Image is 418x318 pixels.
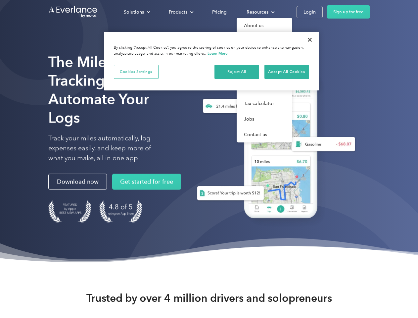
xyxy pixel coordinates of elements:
[112,174,181,190] a: Get started for free
[237,127,292,142] a: Contact us
[208,51,228,56] a: More information about your privacy, opens in a new tab
[114,45,309,57] div: By clicking “Accept All Cookies”, you agree to the storing of cookies on your device to enhance s...
[104,32,319,90] div: Cookie banner
[48,200,91,223] img: Badge for Featured by Apple Best New Apps
[117,6,156,18] div: Solutions
[247,8,268,16] div: Resources
[297,6,323,18] a: Login
[212,8,227,16] div: Pricing
[162,6,199,18] div: Products
[124,8,144,16] div: Solutions
[303,8,316,16] div: Login
[86,291,332,305] strong: Trusted by over 4 million drivers and solopreneurs
[169,8,187,16] div: Products
[237,18,292,142] nav: Resources
[264,65,309,79] button: Accept All Cookies
[114,65,159,79] button: Cookies Settings
[48,174,107,190] a: Download now
[48,6,98,18] a: Go to homepage
[104,32,319,90] div: Privacy
[237,96,292,111] a: Tax calculator
[240,6,280,18] div: Resources
[327,5,370,19] a: Sign up for free
[48,133,166,163] p: Track your miles automatically, log expenses easily, and keep more of what you make, all in one app
[237,111,292,127] a: Jobs
[186,63,360,228] img: Everlance, mileage tracker app, expense tracking app
[302,32,317,47] button: Close
[214,65,259,79] button: Reject All
[237,18,292,33] a: About us
[206,6,233,18] a: Pricing
[99,200,142,223] img: 4.9 out of 5 stars on the app store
